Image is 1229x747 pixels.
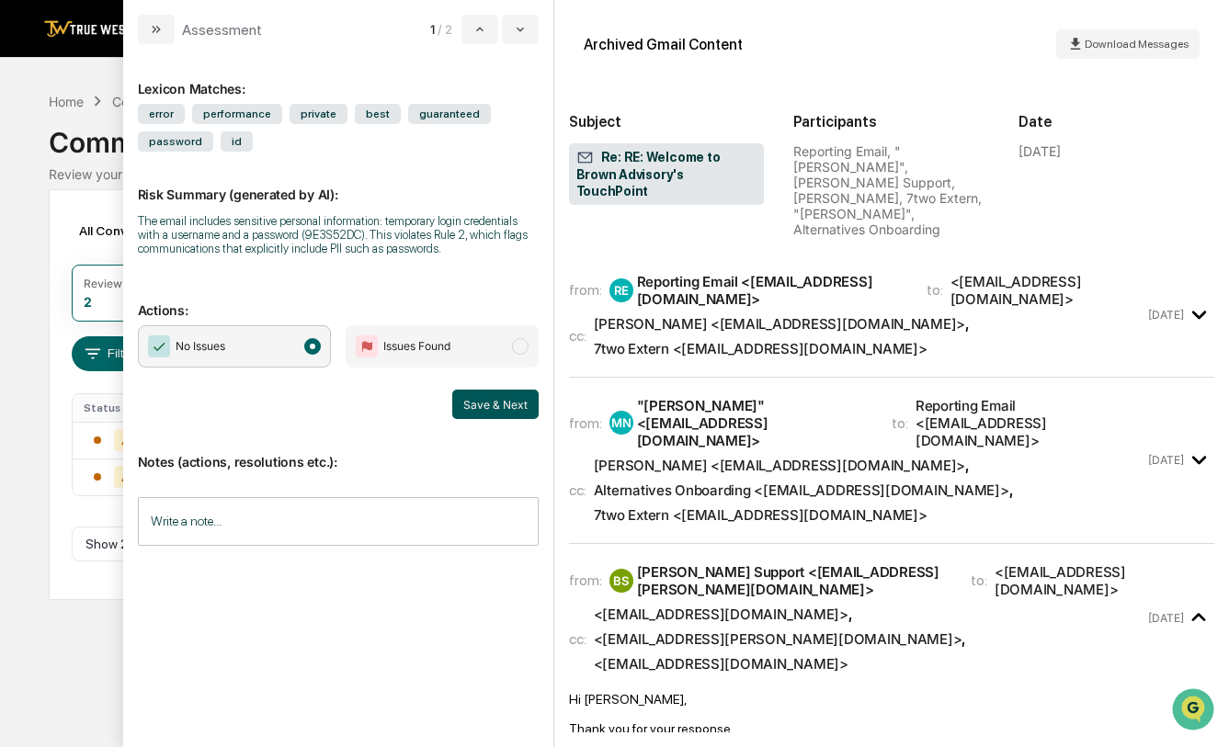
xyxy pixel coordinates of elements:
[11,368,126,402] a: 🖐️Preclearance
[1018,113,1214,130] h2: Date
[133,378,148,392] div: 🗄️
[355,104,401,124] span: best
[995,563,1145,598] div: <[EMAIL_ADDRESS][DOMAIN_NAME]>
[83,159,253,174] div: We're available if you need us!
[1170,686,1220,736] iframe: Open customer support
[18,141,51,174] img: 1746055101610-c473b297-6a78-478c-a979-82029cc54cd1
[356,335,378,357] img: Flag
[594,315,966,333] div: [PERSON_NAME] <[EMAIL_ADDRESS][DOMAIN_NAME]>
[37,376,119,394] span: Preclearance
[37,411,116,429] span: Data Lookup
[49,166,1179,182] div: Review your communication records across channels
[1148,611,1184,625] time: Wednesday, September 24, 2025 at 8:18:17 AM
[569,327,586,345] span: cc:
[138,214,539,255] div: The email includes sensitive personal information: temporary login credentials with a username an...
[594,506,927,524] div: 7two Extern <[EMAIL_ADDRESS][DOMAIN_NAME]>
[383,337,450,356] span: Issues Found
[153,250,159,265] span: •
[569,414,602,432] span: from:
[84,294,92,310] div: 2
[793,113,989,130] h2: Participants
[138,280,539,318] p: Actions:
[569,630,586,648] span: cc:
[594,340,927,357] div: 7two Extern <[EMAIL_ADDRESS][DOMAIN_NAME]>
[609,278,633,302] div: RE
[430,22,435,37] span: 1
[916,397,1145,449] div: Reporting Email <[EMAIL_ADDRESS][DOMAIN_NAME]>
[44,20,132,38] img: logo
[18,378,33,392] div: 🖐️
[112,94,261,109] div: Communications Archive
[452,390,539,419] button: Save & Next
[594,630,962,648] div: <[EMAIL_ADDRESS][PERSON_NAME][DOMAIN_NAME]>
[18,204,123,219] div: Past conversations
[18,39,335,68] p: How can we help?
[138,164,539,202] p: Risk Summary (generated by AI):
[594,606,852,623] span: ,
[569,692,1214,736] div: Hi [PERSON_NAME], Thank you for your response.
[57,300,149,314] span: [PERSON_NAME]
[126,368,235,402] a: 🗄️Attestations
[892,414,908,432] span: to:
[594,655,848,673] div: <[EMAIL_ADDRESS][DOMAIN_NAME]>
[182,21,262,39] div: Assessment
[72,336,152,371] button: Filters
[1085,38,1189,51] span: Download Messages
[569,481,586,499] span: cc:
[138,432,539,470] p: Notes (actions, resolutions etc.):
[72,216,211,245] div: All Conversations
[569,281,602,299] span: from:
[49,94,84,109] div: Home
[163,300,200,314] span: [DATE]
[594,481,1009,499] div: Alternatives Onboarding <[EMAIL_ADDRESS][DOMAIN_NAME]>
[138,59,539,96] div: Lexicon Matches:
[183,456,222,470] span: Pylon
[73,394,160,422] th: Status
[408,104,491,124] span: guaranteed
[569,572,602,589] span: from:
[138,104,185,124] span: error
[83,141,302,159] div: Start new chat
[152,376,228,394] span: Attestations
[49,111,1179,159] div: Communications Archive
[39,141,72,174] img: 8933085812038_c878075ebb4cc5468115_72.jpg
[637,397,870,449] div: "[PERSON_NAME]" <[EMAIL_ADDRESS][DOMAIN_NAME]>
[594,606,848,623] div: <[EMAIL_ADDRESS][DOMAIN_NAME]>
[163,250,200,265] span: [DATE]
[637,563,949,598] div: [PERSON_NAME] Support <[EMAIL_ADDRESS][PERSON_NAME][DOMAIN_NAME]>
[1018,143,1061,159] div: [DATE]
[609,411,633,435] div: MN
[609,569,633,593] div: BS
[130,455,222,470] a: Powered byPylon
[153,300,159,314] span: •
[594,630,966,648] span: ,
[1148,453,1184,467] time: Friday, September 19, 2025 at 9:55:59 AM
[192,104,282,124] span: performance
[176,337,225,356] span: No Issues
[584,36,743,53] div: Archived Gmail Content
[594,481,1013,499] span: ,
[438,22,457,37] span: / 2
[971,572,987,589] span: to:
[793,143,989,237] div: Reporting Email, "[PERSON_NAME]", [PERSON_NAME] Support, [PERSON_NAME], 7two Extern, "[PERSON_NAM...
[11,403,123,436] a: 🔎Data Lookup
[1148,308,1184,322] time: Friday, September 12, 2025 at 9:33:47 AM
[148,335,170,357] img: Checkmark
[594,315,970,333] span: ,
[569,113,765,130] h2: Subject
[927,281,943,299] span: to:
[138,131,213,152] span: password
[18,413,33,427] div: 🔎
[285,200,335,222] button: See all
[637,273,905,308] div: Reporting Email <[EMAIL_ADDRESS][DOMAIN_NAME]>
[313,146,335,168] button: Start new chat
[594,457,970,474] span: ,
[594,457,966,474] div: [PERSON_NAME] <[EMAIL_ADDRESS][DOMAIN_NAME]>
[290,104,347,124] span: private
[1056,29,1200,59] button: Download Messages
[18,282,48,311] img: Vicki
[221,131,253,152] span: id
[950,273,1145,308] div: <[EMAIL_ADDRESS][DOMAIN_NAME]>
